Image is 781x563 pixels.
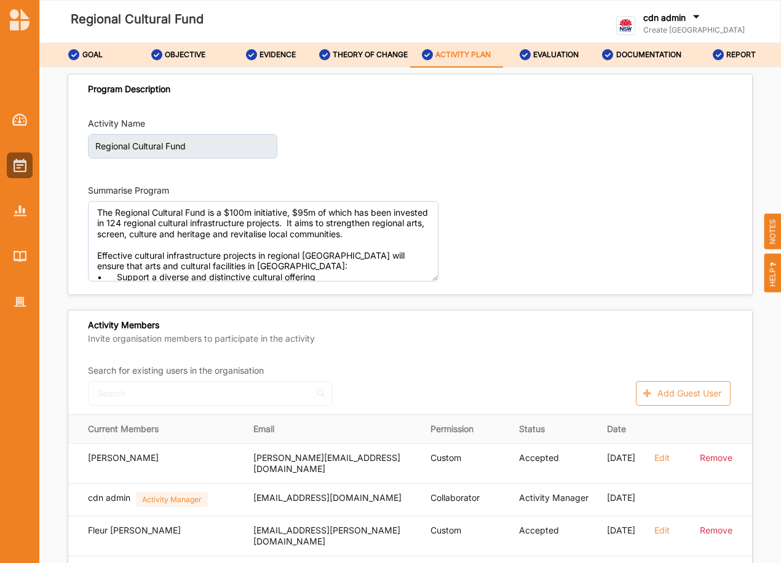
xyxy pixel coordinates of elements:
label: cdn admin [643,12,686,23]
img: Dashboard [12,114,28,126]
a: Dashboard [7,107,33,133]
a: Library [7,243,33,269]
a: Reports [7,198,33,224]
label: THEORY OF CHANGE [333,50,408,60]
img: logo [10,9,30,31]
label: GOAL [82,50,103,60]
img: Reports [14,205,26,216]
label: REPORT [726,50,756,60]
label: DOCUMENTATION [616,50,681,60]
a: Organisation [7,289,33,315]
a: Activities [7,152,33,178]
img: Activities [14,159,26,172]
label: Invite organisation members to participate in the activity [88,333,315,344]
img: logo [616,16,635,35]
div: Program Description [88,84,170,95]
div: Activity Members [88,320,315,346]
label: OBJECTIVE [165,50,205,60]
label: EVIDENCE [260,50,296,60]
div: Activity Name [88,117,145,130]
label: EVALUATION [533,50,579,60]
label: Regional Cultural Fund [71,9,204,30]
img: Organisation [14,297,26,307]
div: Summarise Program [88,184,169,197]
textarea: The Regional Cultural Fund is a $100m initiative, $95m of which has been invested in 124 regional... [88,201,438,281]
label: ACTIVITY PLAN [435,50,491,60]
label: Create [GEOGRAPHIC_DATA] [643,25,745,35]
img: Library [14,251,26,261]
